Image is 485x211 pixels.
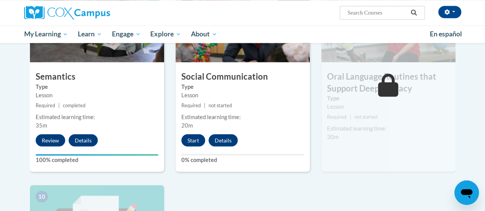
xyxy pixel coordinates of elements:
[36,155,158,164] label: 100% completed
[181,91,304,99] div: Lesson
[181,134,205,146] button: Start
[181,122,193,128] span: 20m
[204,102,206,108] span: |
[78,29,102,39] span: Learn
[145,25,186,43] a: Explore
[18,25,467,43] div: Main menu
[36,134,65,146] button: Review
[107,25,146,43] a: Engage
[327,94,450,102] label: Type
[112,29,141,39] span: Engage
[327,102,450,111] div: Lesson
[36,113,158,121] div: Estimated learning time:
[176,70,310,82] h3: Social Communication
[354,114,378,119] span: not started
[58,102,60,108] span: |
[186,25,222,43] a: About
[24,29,68,39] span: My Learning
[350,114,351,119] span: |
[36,91,158,99] div: Lesson
[36,122,47,128] span: 35m
[181,102,201,108] span: Required
[327,124,450,132] div: Estimated learning time:
[73,25,107,43] a: Learn
[430,30,462,38] span: En español
[181,113,304,121] div: Estimated learning time:
[36,154,158,155] div: Your progress
[347,8,408,17] input: Search Courses
[63,102,85,108] span: completed
[24,6,162,20] a: Cox Campus
[19,25,73,43] a: My Learning
[36,102,55,108] span: Required
[209,102,232,108] span: not started
[408,8,419,17] button: Search
[181,82,304,91] label: Type
[438,6,461,18] button: Account Settings
[191,29,217,39] span: About
[454,180,479,205] iframe: Button to launch messaging window
[36,191,48,202] span: 10
[24,6,110,20] img: Cox Campus
[425,26,467,42] a: En español
[30,70,164,82] h3: Semantics
[321,70,455,94] h3: Oral Language Routines that Support Deep Literacy
[327,114,347,119] span: Required
[181,155,304,164] label: 0% completed
[69,134,98,146] button: Details
[327,133,339,140] span: 30m
[150,29,181,39] span: Explore
[209,134,238,146] button: Details
[36,82,158,91] label: Type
